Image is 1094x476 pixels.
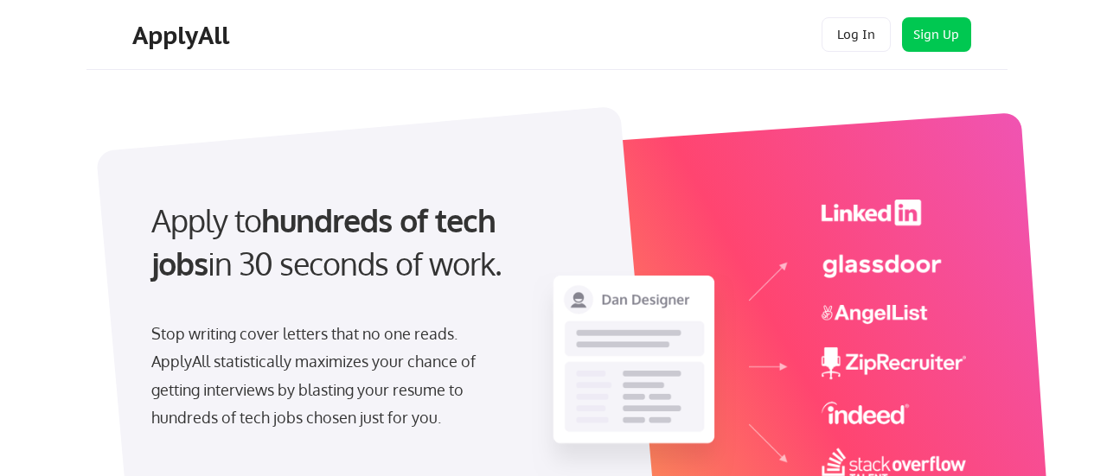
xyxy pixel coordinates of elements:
div: ApplyAll [132,21,234,50]
div: Stop writing cover letters that no one reads. ApplyAll statistically maximizes your chance of get... [151,320,507,432]
div: Apply to in 30 seconds of work. [151,199,576,286]
button: Sign Up [902,17,971,52]
strong: hundreds of tech jobs [151,200,503,282]
button: Log In [822,17,891,52]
